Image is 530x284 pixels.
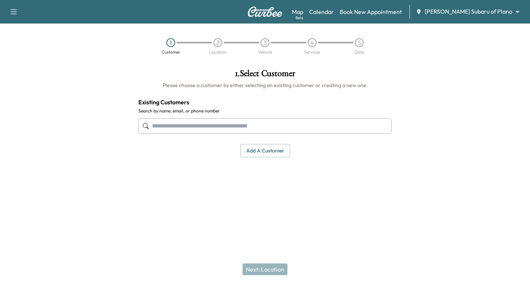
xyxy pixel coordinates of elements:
div: 4 [308,38,317,47]
div: Vehicle [258,50,272,54]
div: Customer [162,50,180,54]
label: Search by name, email, or phone number [138,108,392,114]
div: 2 [213,38,222,47]
a: MapBeta [292,7,303,16]
div: 1 [166,38,175,47]
img: Curbee Logo [247,7,283,17]
span: [PERSON_NAME] Subaru of Plano [425,7,512,16]
h1: 1 . Select Customer [138,69,392,82]
div: 5 [355,38,364,47]
div: Date [354,50,364,54]
h4: Existing Customers [138,98,392,107]
button: Add a customer [240,144,290,158]
div: 3 [261,38,269,47]
div: Services [304,50,320,54]
div: Beta [296,15,303,21]
div: Location [209,50,227,54]
h6: Please choose a customer by either selecting an existing customer or creating a new one. [138,82,392,89]
a: Book New Appointment [340,7,402,16]
a: Calendar [309,7,334,16]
